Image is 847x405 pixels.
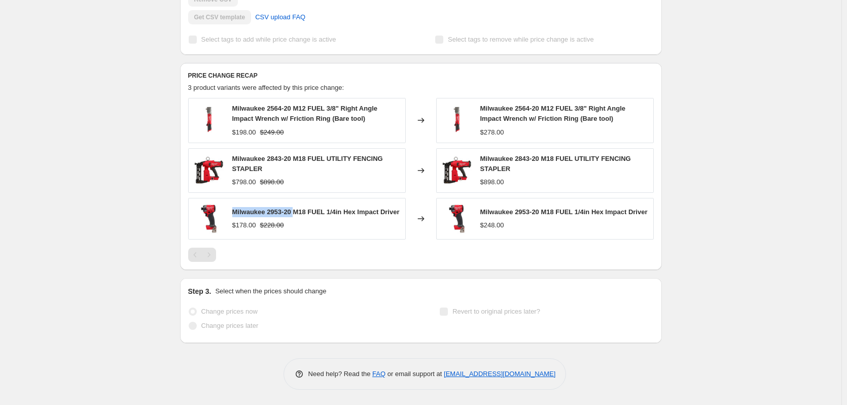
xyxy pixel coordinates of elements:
[232,127,256,138] div: $198.00
[480,177,504,187] div: $898.00
[448,36,594,43] span: Select tags to remove while price change is active
[444,370,555,378] a: [EMAIL_ADDRESS][DOMAIN_NAME]
[260,220,284,230] strike: $228.00
[201,322,259,329] span: Change prices later
[308,370,373,378] span: Need help? Read the
[480,155,631,173] span: Milwaukee 2843-20 M18 FUEL UTILITY FENCING STAPLER
[194,155,224,186] img: ShowProductImage_405f27e2-dc7d-40a0-9ec1-75540b541c38_80x.jpg
[232,208,400,216] span: Milwaukee 2953-20 M18 FUEL 1/4in Hex Impact Driver
[188,72,654,80] h6: PRICE CHANGE RECAP
[188,286,211,296] h2: Step 3.
[372,370,385,378] a: FAQ
[249,9,311,25] a: CSV upload FAQ
[188,248,216,262] nav: Pagination
[260,127,284,138] strike: $249.00
[480,220,504,230] div: $248.00
[232,155,383,173] span: Milwaukee 2843-20 M18 FUEL UTILITY FENCING STAPLER
[260,177,284,187] strike: $898.00
[232,105,377,122] span: Milwaukee 2564-20 M12 FUEL 3/8" Right Angle Impact Wrench w/ Friction Ring (Bare tool)
[480,208,648,216] span: Milwaukee 2953-20 M18 FUEL 1/4in Hex Impact Driver
[452,308,540,315] span: Revert to original prices later?
[232,220,256,230] div: $178.00
[385,370,444,378] span: or email support at
[201,36,336,43] span: Select tags to add while price change is active
[442,155,472,186] img: ShowProductImage_405f27e2-dc7d-40a0-9ec1-75540b541c38_80x.jpg
[194,204,224,234] img: ShowProductImage_04ae54ba-ae8d-413c-a5b8-8b399943c8a6_80x.jpg
[480,127,504,138] div: $278.00
[480,105,625,122] span: Milwaukee 2564-20 M12 FUEL 3/8" Right Angle Impact Wrench w/ Friction Ring (Bare tool)
[194,105,224,136] img: ShowProductImage_df57b393-9635-4c8a-b310-af63bb09702e_80x.jpg
[442,105,472,136] img: ShowProductImage_df57b393-9635-4c8a-b310-af63bb09702e_80x.jpg
[232,177,256,187] div: $798.00
[442,204,472,234] img: ShowProductImage_04ae54ba-ae8d-413c-a5b8-8b399943c8a6_80x.jpg
[215,286,326,296] p: Select when the prices should change
[188,84,344,91] span: 3 product variants were affected by this price change:
[201,308,258,315] span: Change prices now
[255,12,305,22] span: CSV upload FAQ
